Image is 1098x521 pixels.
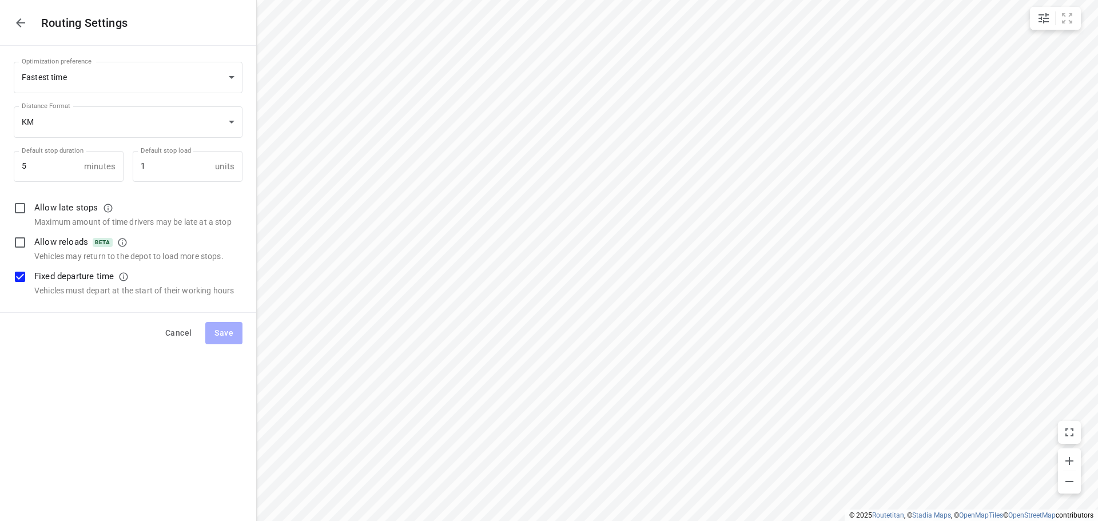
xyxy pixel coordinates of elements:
[93,238,112,247] span: BETA
[1030,7,1081,30] div: small contained button group
[912,511,951,519] a: Stadia Maps
[34,285,234,296] p: Vehicles must depart at the start of their working hours
[165,326,192,340] span: Cancel
[34,202,113,214] p: Allow late stops
[14,62,242,93] div: Fastest time
[34,236,128,248] p: Allow reloads
[14,106,242,138] div: KM
[872,511,904,519] a: Routetitan
[849,511,1093,519] li: © 2025 , © , © © contributors
[34,250,242,262] p: Vehicles may return to the depot to load more stops.
[41,14,247,31] p: Routing Settings
[34,216,242,228] p: Maximum amount of time drivers may be late at a stop
[156,322,201,344] button: Cancel
[22,117,224,128] div: KM
[959,511,1003,519] a: OpenMapTiles
[215,160,234,173] p: units
[84,160,116,173] p: minutes
[34,271,129,283] p: Fixed departure time
[1008,511,1056,519] a: OpenStreetMap
[1032,7,1055,30] button: Map settings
